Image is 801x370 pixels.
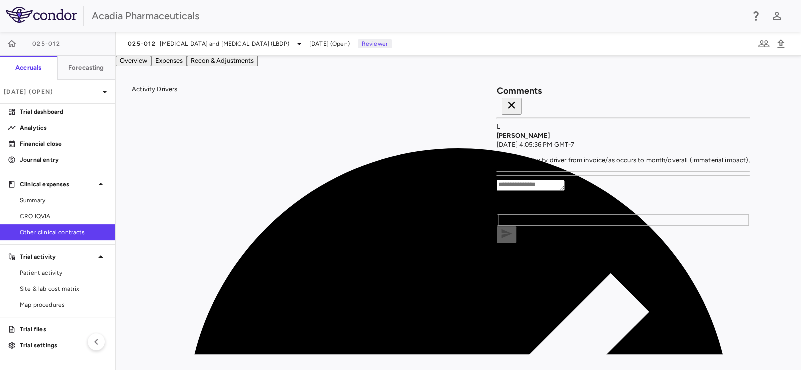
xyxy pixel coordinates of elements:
[187,56,258,66] button: Recon & Adjustments
[20,325,107,334] p: Trial files
[20,284,107,293] span: Site & lab cost matrix
[20,252,95,261] p: Trial activity
[309,39,350,48] span: [DATE] (Open)
[116,56,151,66] button: Overview
[132,85,177,93] span: Activity Drivers
[497,84,750,98] h6: Comments
[20,341,107,350] p: Trial settings
[497,122,750,131] div: L
[20,268,107,277] span: Patient activity
[151,56,187,66] button: Expenses
[20,196,107,205] span: Summary
[4,87,99,96] p: [DATE] (Open)
[6,7,77,23] img: logo-full-BYUhSk78.svg
[497,131,750,140] h6: [PERSON_NAME]
[20,107,107,116] p: Trial dashboard
[20,228,107,237] span: Other clinical contracts
[128,40,156,48] span: 025-012
[497,156,750,165] p: Changed activity driver from invoice/as occurs to month/overall (immaterial impact).
[20,212,107,221] span: CRO IQVIA
[497,141,574,148] span: [DATE] 4:05:36 PM GMT-7
[20,300,107,309] span: Map procedures
[20,123,107,132] p: Analytics
[15,63,41,72] h6: Accruals
[358,39,392,48] p: Reviewer
[160,39,289,48] span: [MEDICAL_DATA] and [MEDICAL_DATA] (LBDP)
[68,63,104,72] h6: Forecasting
[20,180,95,189] p: Clinical expenses
[20,139,107,148] p: Financial close
[92,8,743,23] div: Acadia Pharmaceuticals
[32,40,60,48] span: 025-012
[20,155,107,164] p: Journal entry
